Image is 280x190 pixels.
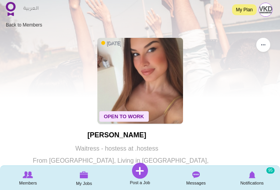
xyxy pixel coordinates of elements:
span: Post a Job [130,179,150,186]
a: My Plan [232,4,257,15]
img: Messages [192,171,200,178]
a: Messages Messages [168,167,224,189]
a: Post a Job Post a Job [112,163,168,186]
a: My Jobs My Jobs [56,167,112,189]
a: Back to Members [6,22,42,28]
a: Notifications Notifications 95 [224,167,280,189]
span: [DATE] [101,40,122,47]
p: From [GEOGRAPHIC_DATA], Living in [GEOGRAPHIC_DATA], [GEOGRAPHIC_DATA] [10,155,224,177]
span: Members [19,179,37,187]
img: Notifications [249,171,255,178]
a: العربية [19,1,42,17]
img: Browse Members [23,171,33,178]
img: Post a Job [132,163,148,179]
h1: [PERSON_NAME] [10,131,224,139]
span: My Jobs [76,179,92,187]
p: Waitress - hostess at .hostess [10,143,224,154]
img: Home [6,2,16,16]
small: 95 [266,167,275,174]
span: Notifications [240,179,264,187]
span: Messages [186,179,206,187]
img: My Jobs [80,171,88,178]
span: Open To Work [99,111,149,122]
button: ... [256,38,270,52]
